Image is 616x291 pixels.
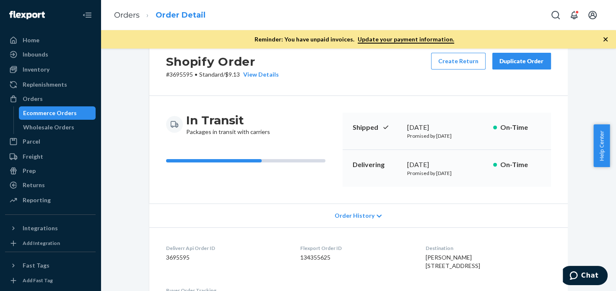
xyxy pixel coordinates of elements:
[563,266,608,287] iframe: Opens a widget where you can chat to one of our agents
[5,193,96,207] a: Reporting
[566,7,582,23] button: Open notifications
[23,224,58,232] div: Integrations
[431,53,486,70] button: Create Return
[5,259,96,272] button: Fast Tags
[79,7,96,23] button: Close Navigation
[5,48,96,61] a: Inbounds
[5,92,96,106] a: Orders
[5,78,96,91] a: Replenishments
[5,63,96,76] a: Inventory
[300,245,412,252] dt: Flexport Order ID
[5,150,96,163] a: Freight
[407,160,486,170] div: [DATE]
[23,152,43,161] div: Freight
[23,109,77,117] div: Ecommerce Orders
[23,95,43,103] div: Orders
[156,10,205,20] a: Order Detail
[199,71,223,78] span: Standard
[5,178,96,192] a: Returns
[584,7,601,23] button: Open account menu
[255,35,454,44] p: Reminder: You have unpaid invoices.
[23,50,48,59] div: Inbounds
[353,160,400,170] p: Delivering
[166,245,287,252] dt: Deliverr Api Order ID
[114,10,140,20] a: Orders
[23,181,45,189] div: Returns
[358,36,454,44] a: Update your payment information.
[166,53,279,70] h2: Shopify Order
[186,113,270,136] div: Packages in transit with carriers
[499,57,544,65] div: Duplicate Order
[407,170,486,177] p: Promised by [DATE]
[5,276,96,286] a: Add Fast Tag
[166,253,287,262] dd: 3695595
[426,245,551,252] dt: Destination
[19,106,96,120] a: Ecommerce Orders
[5,238,96,248] a: Add Integration
[300,253,412,262] dd: 134355625
[23,239,60,247] div: Add Integration
[500,123,541,132] p: On-Time
[23,65,49,74] div: Inventory
[166,70,279,79] p: # 3695595 / $9.13
[407,132,486,139] p: Promised by [DATE]
[195,71,198,78] span: •
[23,123,74,131] div: Wholesale Orders
[23,80,67,89] div: Replenishments
[23,36,39,44] div: Home
[107,3,212,28] ol: breadcrumbs
[186,113,270,128] h3: In Transit
[23,261,49,270] div: Fast Tags
[9,11,45,19] img: Flexport logo
[407,123,486,132] div: [DATE]
[5,33,96,47] a: Home
[5,135,96,148] a: Parcel
[547,7,564,23] button: Open Search Box
[426,254,480,269] span: [PERSON_NAME] [STREET_ADDRESS]
[335,211,374,220] span: Order History
[19,121,96,134] a: Wholesale Orders
[23,167,36,175] div: Prep
[23,277,53,284] div: Add Fast Tag
[240,70,279,79] button: View Details
[23,196,51,204] div: Reporting
[500,160,541,170] p: On-Time
[23,137,40,146] div: Parcel
[5,221,96,235] button: Integrations
[593,124,610,167] button: Help Center
[5,164,96,178] a: Prep
[353,123,400,132] p: Shipped
[492,53,551,70] button: Duplicate Order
